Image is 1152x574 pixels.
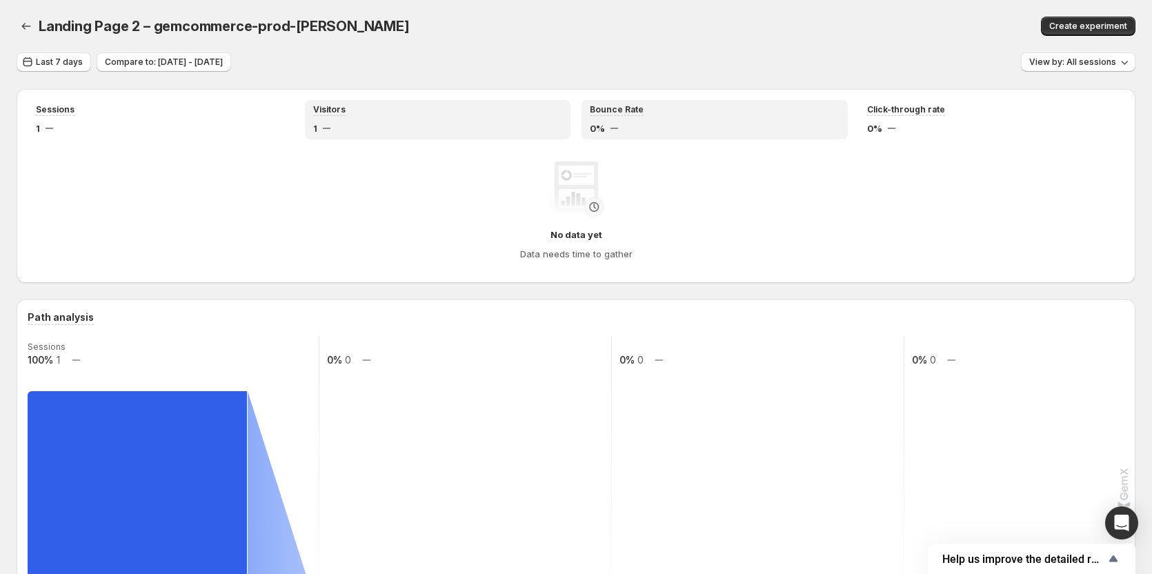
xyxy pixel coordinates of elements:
span: Sessions [36,104,75,115]
text: Sessions [28,342,66,352]
button: Last 7 days [17,52,91,72]
text: 100% [28,354,53,366]
button: Show survey - Help us improve the detailed report for A/B campaigns [942,551,1122,567]
div: Open Intercom Messenger [1105,506,1138,540]
text: 0 [637,354,644,366]
h3: Path analysis [28,310,94,324]
span: 0% [867,121,882,135]
h4: Data needs time to gather [520,247,633,261]
span: Visitors [313,104,346,115]
span: Help us improve the detailed report for A/B campaigns [942,553,1105,566]
span: Compare to: [DATE] - [DATE] [105,57,223,68]
span: Bounce Rate [590,104,644,115]
span: Create experiment [1049,21,1127,32]
span: Landing Page 2 – gemcommerce-prod-[PERSON_NAME] [39,18,410,34]
text: 1 [57,354,60,366]
button: Create experiment [1041,17,1135,36]
text: 0 [345,354,351,366]
span: 1 [36,121,40,135]
text: 0 [930,354,936,366]
img: No data yet [548,161,604,217]
span: Last 7 days [36,57,83,68]
h4: No data yet [550,228,602,241]
text: 0% [327,354,342,366]
button: View by: All sessions [1021,52,1135,72]
span: Click-through rate [867,104,945,115]
span: View by: All sessions [1029,57,1116,68]
text: 0% [912,354,927,366]
text: 0% [619,354,635,366]
span: 0% [590,121,605,135]
button: Compare to: [DATE] - [DATE] [97,52,231,72]
span: 1 [313,121,317,135]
